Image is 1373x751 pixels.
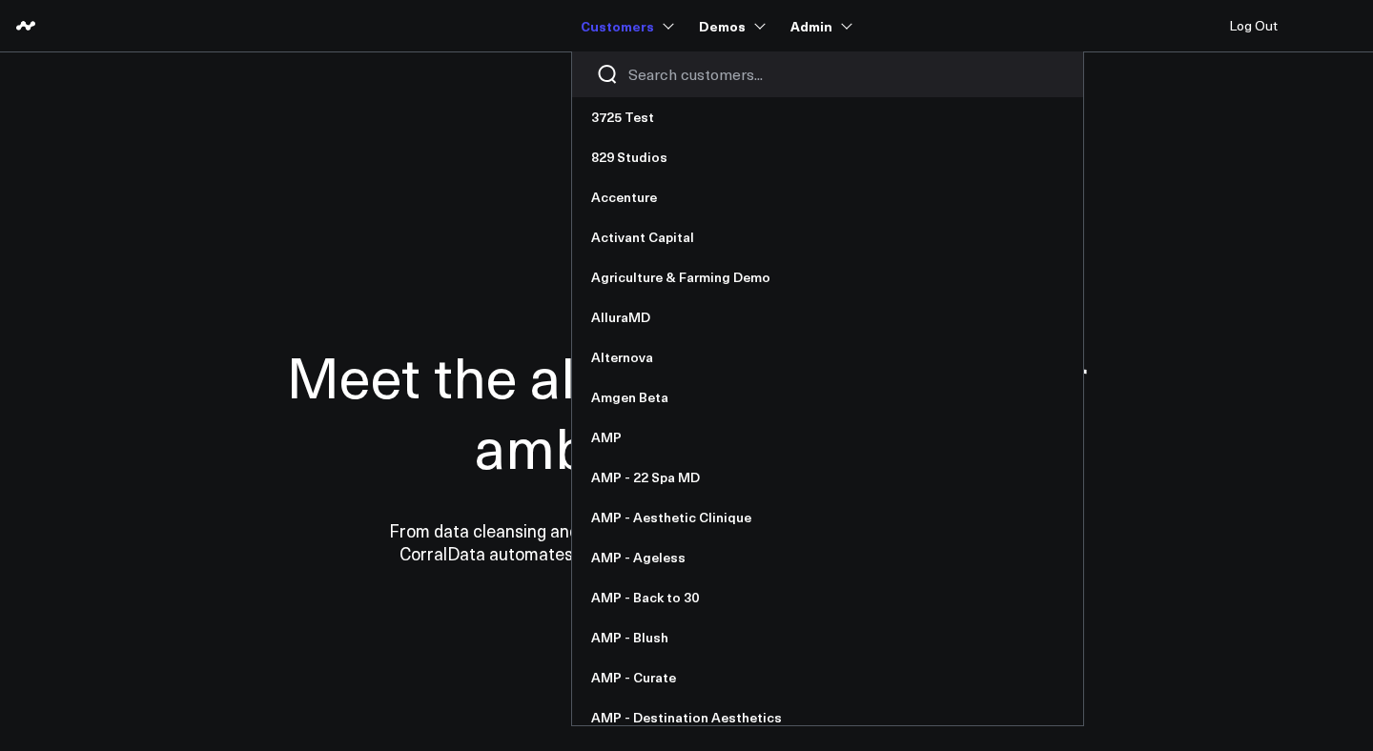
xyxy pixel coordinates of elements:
[572,417,1083,457] a: AMP
[572,497,1083,538] a: AMP - Aesthetic Clinique
[790,9,849,43] a: Admin
[219,340,1154,481] h1: Meet the all-in-one data hub for ambitious teams
[572,658,1083,698] a: AMP - Curate
[572,618,1083,658] a: AMP - Blush
[348,519,1025,565] p: From data cleansing and integration to personalized dashboards and insights, CorralData automates...
[572,297,1083,337] a: AlluraMD
[699,9,762,43] a: Demos
[572,217,1083,257] a: Activant Capital
[572,457,1083,497] a: AMP - 22 Spa MD
[572,177,1083,217] a: Accenture
[572,257,1083,297] a: Agriculture & Farming Demo
[628,64,1059,85] input: Search customers input
[572,698,1083,738] a: AMP - Destination Aesthetics
[572,97,1083,137] a: 3725 Test
[572,337,1083,377] a: Alternova
[572,578,1083,618] a: AMP - Back to 30
[572,137,1083,177] a: 829 Studios
[596,63,619,86] button: Search customers button
[572,377,1083,417] a: Amgen Beta
[581,9,670,43] a: Customers
[572,538,1083,578] a: AMP - Ageless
